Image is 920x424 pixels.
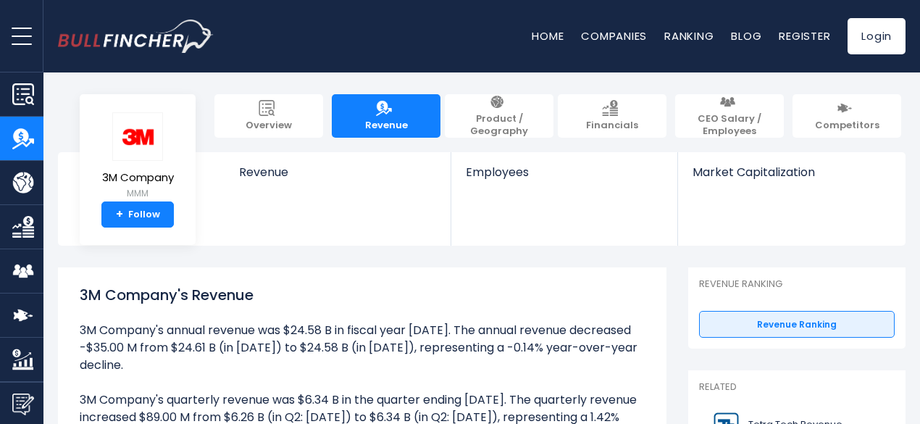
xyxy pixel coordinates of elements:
[699,278,895,291] p: Revenue Ranking
[532,28,564,43] a: Home
[693,165,890,179] span: Market Capitalization
[365,120,408,132] span: Revenue
[682,113,777,138] span: CEO Salary / Employees
[101,201,174,228] a: +Follow
[246,120,292,132] span: Overview
[581,28,647,43] a: Companies
[664,28,714,43] a: Ranking
[699,381,895,394] p: Related
[815,120,879,132] span: Competitors
[451,152,677,204] a: Employees
[58,20,214,53] img: bullfincher logo
[102,187,174,200] small: MMM
[214,94,323,138] a: Overview
[675,94,784,138] a: CEO Salary / Employees
[80,284,645,306] h1: 3M Company's Revenue
[558,94,666,138] a: Financials
[445,94,553,138] a: Product / Geography
[678,152,904,204] a: Market Capitalization
[586,120,638,132] span: Financials
[332,94,440,138] a: Revenue
[699,311,895,338] a: Revenue Ranking
[80,322,645,374] li: 3M Company's annual revenue was $24.58 B in fiscal year [DATE]. The annual revenue decreased -$35...
[793,94,901,138] a: Competitors
[225,152,451,204] a: Revenue
[101,112,175,202] a: 3M Company MMM
[58,20,214,53] a: Go to homepage
[239,165,437,179] span: Revenue
[779,28,830,43] a: Register
[466,165,662,179] span: Employees
[731,28,761,43] a: Blog
[452,113,546,138] span: Product / Geography
[116,208,123,221] strong: +
[102,172,174,184] span: 3M Company
[848,18,906,54] a: Login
